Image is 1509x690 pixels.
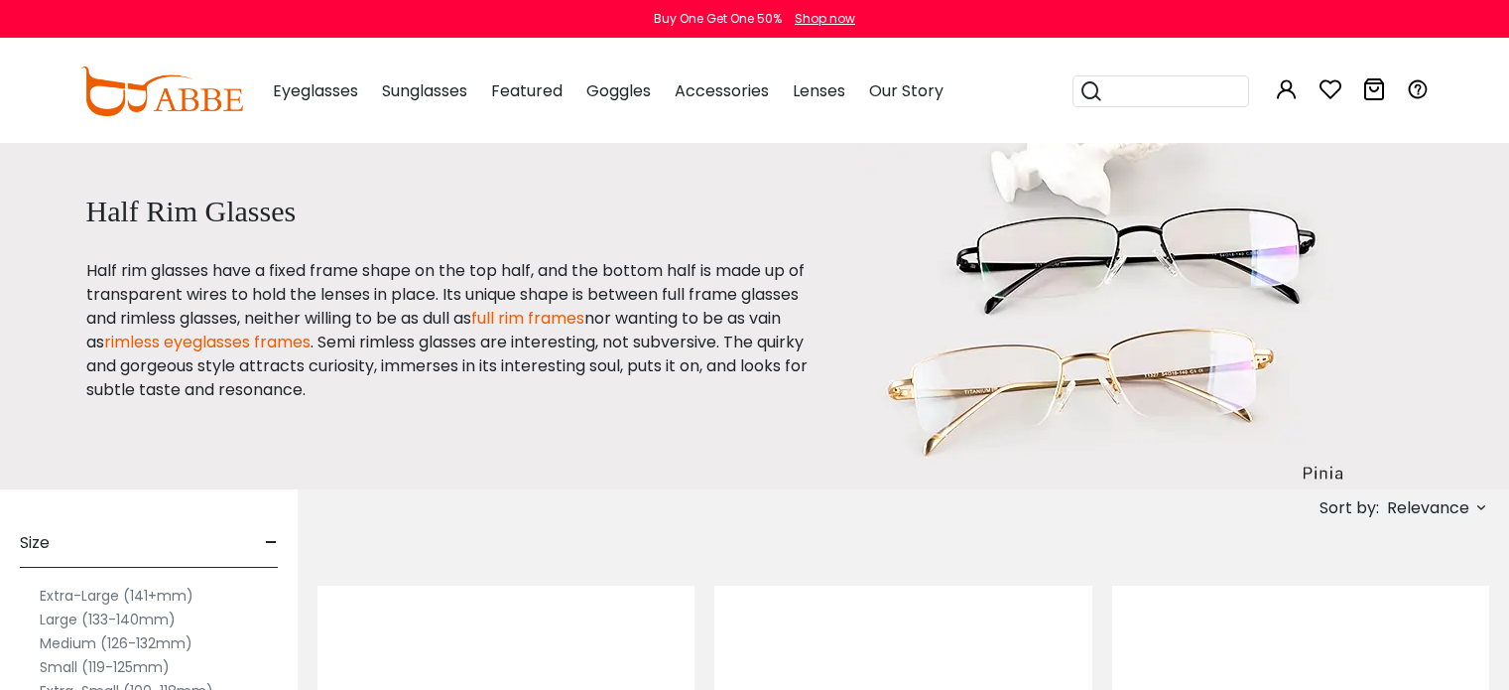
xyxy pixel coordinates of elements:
[586,79,651,102] span: Goggles
[80,67,243,116] img: abbeglasses.com
[471,307,584,330] a: full rim frames
[654,10,782,28] div: Buy One Get One 50%
[675,79,769,102] span: Accessories
[795,10,855,28] div: Shop now
[382,79,467,102] span: Sunglasses
[86,194,809,229] h1: Half Rim Glasses
[20,519,50,567] span: Size
[40,608,176,631] label: Large (133-140mm)
[857,142,1361,489] img: half rim glasses
[40,631,192,655] label: Medium (126-132mm)
[40,584,193,608] label: Extra-Large (141+mm)
[273,79,358,102] span: Eyeglasses
[1387,490,1469,526] span: Relevance
[1320,496,1379,519] span: Sort by:
[869,79,943,102] span: Our Story
[104,331,311,353] a: rimless eyeglasses frames
[785,10,855,27] a: Shop now
[265,519,278,567] span: -
[793,79,845,102] span: Lenses
[86,259,809,402] p: Half rim glasses have a fixed frame shape on the top half, and the bottom half is made up of tran...
[491,79,563,102] span: Featured
[40,655,170,679] label: Small (119-125mm)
